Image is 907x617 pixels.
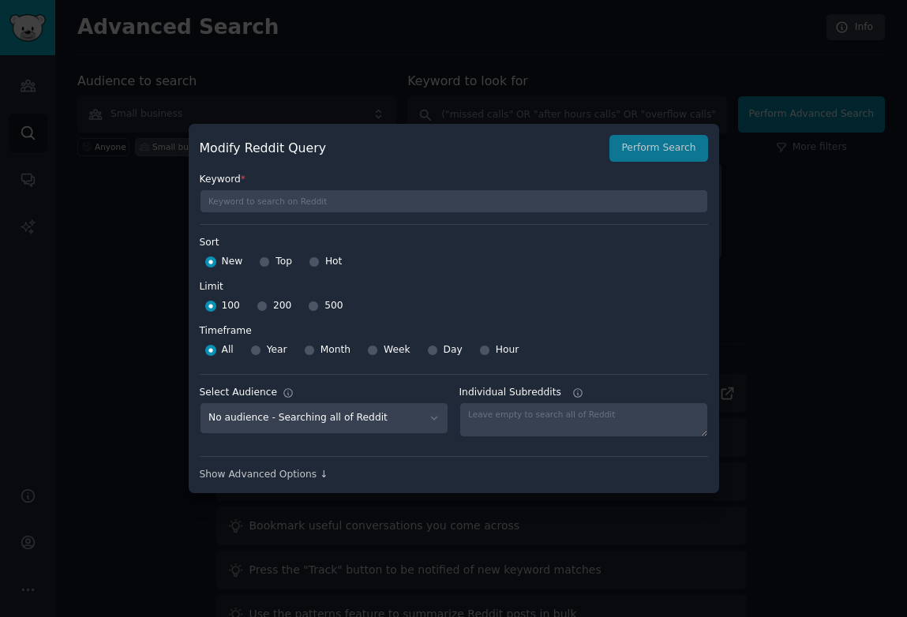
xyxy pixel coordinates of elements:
[275,255,292,269] span: Top
[222,343,234,357] span: All
[496,343,519,357] span: Hour
[273,299,291,313] span: 200
[222,299,240,313] span: 100
[200,319,708,338] label: Timeframe
[459,386,708,400] label: Individual Subreddits
[320,343,350,357] span: Month
[200,468,708,482] div: Show Advanced Options ↓
[200,173,708,187] label: Keyword
[325,255,343,269] span: Hot
[200,189,708,213] input: Keyword to search on Reddit
[200,386,278,400] div: Select Audience
[222,255,243,269] span: New
[200,280,223,294] div: Limit
[384,343,410,357] span: Week
[444,343,463,357] span: Day
[200,139,602,159] h2: Modify Reddit Query
[267,343,287,357] span: Year
[200,236,708,250] label: Sort
[324,299,343,313] span: 500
